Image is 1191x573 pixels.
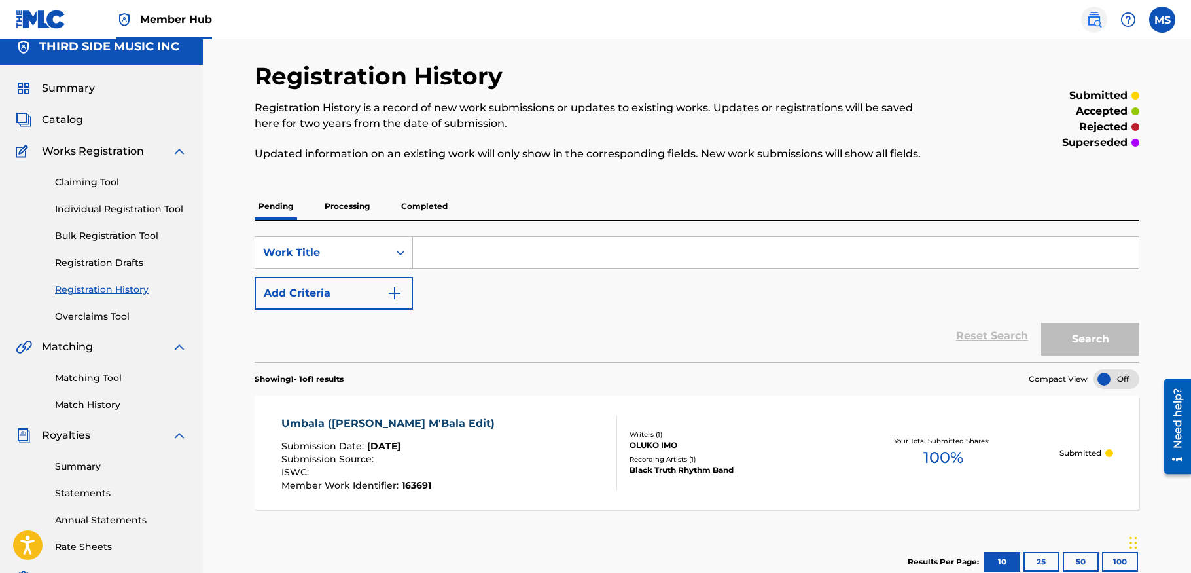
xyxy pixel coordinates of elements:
[16,339,32,355] img: Matching
[255,193,297,220] p: Pending
[281,479,402,491] span: Member Work Identifier :
[387,286,402,301] img: 9d2ae6d4665cec9f34b9.svg
[55,460,187,473] a: Summary
[255,146,936,162] p: Updated information on an existing work will only show in the corresponding fields. New work subm...
[367,440,400,452] span: [DATE]
[263,245,381,261] div: Work Title
[281,440,367,452] span: Submission Date :
[1086,12,1102,28] img: search
[55,176,187,189] a: Claiming Tool
[55,256,187,270] a: Registration Drafts
[55,283,187,297] a: Registration History
[42,112,83,128] span: Catalog
[55,487,187,500] a: Statements
[1062,135,1128,151] p: superseded
[255,373,344,385] p: Showing 1 - 1 of 1 results
[630,464,827,476] div: Black Truth Rhythm Band
[116,12,132,28] img: Top Rightsholder
[55,513,187,527] a: Annual Statements
[171,143,187,159] img: expand
[397,193,452,220] p: Completed
[255,62,509,91] h2: Registration History
[1063,552,1099,572] button: 50
[1059,447,1101,459] p: Submitted
[281,416,501,432] div: Umbala ([PERSON_NAME] M'Bala Edit)
[1129,523,1137,563] div: Drag
[281,453,377,465] span: Submission Source :
[984,552,1020,572] button: 10
[171,339,187,355] img: expand
[923,446,963,470] span: 100 %
[140,12,212,27] span: Member Hub
[630,430,827,439] div: Writers ( 1 )
[255,236,1139,362] form: Search Form
[1069,88,1128,103] p: submitted
[255,100,936,132] p: Registration History is a record of new work submissions or updates to existing works. Updates or...
[42,428,90,443] span: Royalties
[1120,12,1136,28] img: help
[55,229,187,243] a: Bulk Registration Tool
[55,202,187,216] a: Individual Registration Tool
[1102,552,1138,572] button: 100
[42,339,93,355] span: Matching
[55,310,187,323] a: Overclaims Tool
[1023,552,1059,572] button: 25
[402,479,431,491] span: 163691
[1079,119,1128,135] p: rejected
[55,398,187,412] a: Match History
[39,39,179,54] h5: THIRD SIDE MUSIC INC
[255,396,1139,510] a: Umbala ([PERSON_NAME] M'Bala Edit)Submission Date:[DATE]Submission Source:ISWC:Member Work Identi...
[908,556,982,568] p: Results Per Page:
[321,193,374,220] p: Processing
[1029,373,1088,385] span: Compact View
[16,81,95,96] a: SummarySummary
[16,10,66,29] img: MLC Logo
[16,81,31,96] img: Summary
[1154,374,1191,479] iframe: Resource Center
[16,112,83,128] a: CatalogCatalog
[42,143,144,159] span: Works Registration
[1149,7,1175,33] div: User Menu
[171,428,187,443] img: expand
[255,277,413,310] button: Add Criteria
[55,371,187,385] a: Matching Tool
[16,428,31,443] img: Royalties
[1115,7,1141,33] div: Help
[1081,7,1107,33] a: Public Search
[16,143,33,159] img: Works Registration
[55,540,187,554] a: Rate Sheets
[281,466,312,478] span: ISWC :
[630,439,827,451] div: OLUKO IMO
[894,436,993,446] p: Your Total Submitted Shares:
[1076,103,1128,119] p: accepted
[16,39,31,55] img: Accounts
[630,454,827,464] div: Recording Artists ( 1 )
[1126,510,1191,573] iframe: Chat Widget
[16,112,31,128] img: Catalog
[42,81,95,96] span: Summary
